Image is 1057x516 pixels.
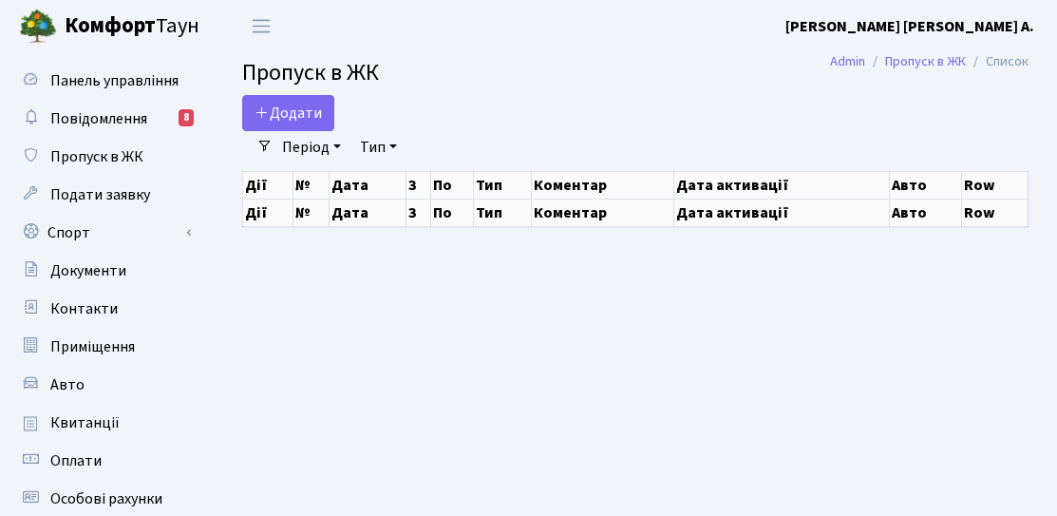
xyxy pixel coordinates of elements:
th: Дата [330,199,406,226]
b: [PERSON_NAME] [PERSON_NAME] А. [785,16,1034,37]
b: Комфорт [65,10,156,41]
th: № [293,171,330,199]
a: Документи [9,252,199,290]
th: Дата [330,171,406,199]
th: Коментар [531,199,673,226]
a: Додати [242,95,334,131]
div: 8 [179,109,194,126]
a: Авто [9,366,199,404]
span: Авто [50,374,85,395]
a: Пропуск в ЖК [9,138,199,176]
a: Подати заявку [9,176,199,214]
span: Повідомлення [50,108,147,129]
span: Пропуск в ЖК [242,56,379,89]
img: logo.png [19,8,57,46]
span: Подати заявку [50,184,150,205]
a: Приміщення [9,328,199,366]
span: Квитанції [50,412,120,433]
span: Пропуск в ЖК [50,146,143,167]
button: Переключити навігацію [237,10,285,42]
span: Оплати [50,450,102,471]
th: Дії [243,171,293,199]
span: Таун [65,10,199,43]
th: Дата активації [673,171,889,199]
a: Пропуск в ЖК [885,51,966,71]
th: По [430,199,474,226]
span: Додати [255,103,322,124]
a: Оплати [9,442,199,480]
th: З [406,199,430,226]
th: По [430,171,474,199]
span: Особові рахунки [50,488,162,509]
a: [PERSON_NAME] [PERSON_NAME] А. [785,15,1034,38]
a: Спорт [9,214,199,252]
a: Admin [830,51,865,71]
a: Повідомлення8 [9,100,199,138]
th: Коментар [531,171,673,199]
th: Авто [889,199,962,226]
th: № [293,199,330,226]
span: Контакти [50,298,118,319]
a: Панель управління [9,62,199,100]
th: Тип [474,171,531,199]
th: Row [962,171,1029,199]
a: Період [274,131,349,163]
span: Документи [50,260,126,281]
a: Квитанції [9,404,199,442]
span: Панель управління [50,70,179,91]
th: Дії [243,199,293,226]
th: З [406,171,430,199]
span: Приміщення [50,336,135,357]
a: Контакти [9,290,199,328]
th: Дата активації [673,199,889,226]
nav: breadcrumb [802,42,1057,82]
th: Row [962,199,1029,226]
a: Тип [352,131,405,163]
th: Тип [474,199,531,226]
th: Авто [889,171,962,199]
li: Список [966,51,1029,72]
